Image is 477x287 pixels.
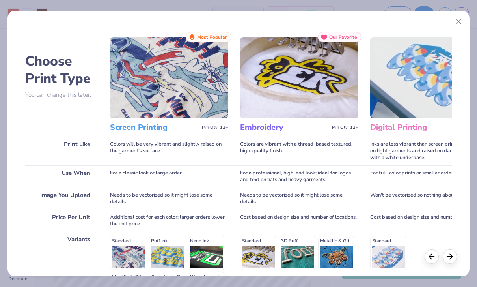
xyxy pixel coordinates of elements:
div: Use When [25,165,98,188]
div: Needs to be vectorized so it might lose some details [240,188,358,210]
h3: Digital Printing [370,122,459,133]
h3: Embroidery [240,122,329,133]
div: Print Like [25,137,98,165]
h3: Screen Printing [110,122,199,133]
div: For a classic look or large order. [110,165,228,188]
div: Additional cost for each color; larger orders lower the unit price. [110,210,228,232]
img: Screen Printing [110,37,228,118]
span: Min Qty: 12+ [332,125,358,130]
p: You can change this later. [25,92,98,98]
div: Colors will be very vibrant and slightly raised on the garment's surface. [110,137,228,165]
div: Price Per Unit [25,210,98,232]
span: Min Qty: 12+ [202,125,228,130]
div: Image You Upload [25,188,98,210]
div: For a professional, high-end look; ideal for logos and text on hats and heavy garments. [240,165,358,188]
div: Cost based on design size and number of locations. [240,210,358,232]
div: Colors are vibrant with a thread-based textured, high-quality finish. [240,137,358,165]
button: Close [451,14,466,29]
h2: Choose Print Type [25,53,98,87]
div: Needs to be vectorized so it might lose some details [110,188,228,210]
span: Our Favorite [329,34,357,40]
img: Embroidery [240,37,358,118]
span: Most Popular [197,34,227,40]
